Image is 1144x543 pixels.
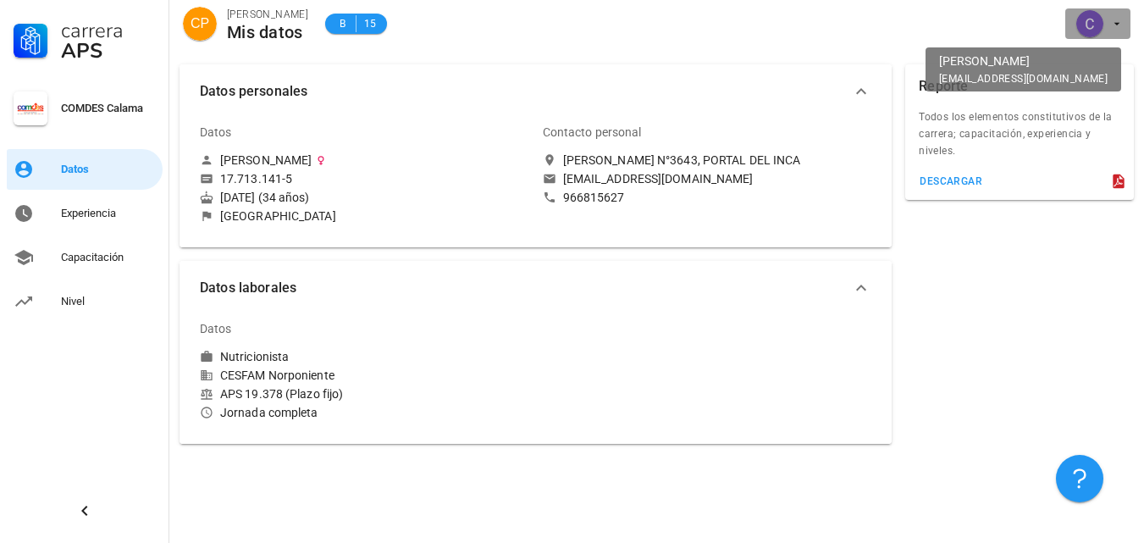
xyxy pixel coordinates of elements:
a: Nivel [7,281,163,322]
div: Contacto personal [543,112,642,152]
span: CP [191,7,209,41]
div: [GEOGRAPHIC_DATA] [220,208,336,224]
a: [EMAIL_ADDRESS][DOMAIN_NAME] [543,171,872,186]
div: COMDES Calama [61,102,156,115]
div: Nivel [61,295,156,308]
div: CESFAM Norponiente [200,368,529,383]
a: 966815627 [543,190,872,205]
div: Experiencia [61,207,156,220]
a: Datos [7,149,163,190]
a: Experiencia [7,193,163,234]
span: 15 [363,15,377,32]
div: avatar [1076,10,1103,37]
div: APS 19.378 (Plazo fijo) [200,386,529,402]
span: Datos laborales [200,276,851,300]
div: Nutricionista [220,349,289,364]
button: Datos laborales [180,261,892,315]
div: Todos los elementos constitutivos de la carrera; capacitación, experiencia y niveles. [905,108,1134,169]
button: Datos personales [180,64,892,119]
div: Carrera [61,20,156,41]
div: [PERSON_NAME] N°3643, PORTAL DEL INCA [563,152,801,168]
span: Datos personales [200,80,851,103]
div: Datos [200,308,232,349]
div: [DATE] (34 años) [200,190,529,205]
div: 17.713.141-5 [220,171,292,186]
div: Datos [61,163,156,176]
div: APS [61,41,156,61]
div: [PERSON_NAME] [220,152,312,168]
div: [PERSON_NAME] [227,6,308,23]
div: descargar [919,175,982,187]
div: Reporte [919,64,968,108]
div: Jornada completa [200,405,529,420]
div: Mis datos [227,23,308,42]
div: [EMAIL_ADDRESS][DOMAIN_NAME] [563,171,754,186]
button: descargar [912,169,989,193]
div: 966815627 [563,190,625,205]
span: B [335,15,349,32]
a: Capacitación [7,237,163,278]
div: avatar [183,7,217,41]
div: Capacitación [61,251,156,264]
div: Datos [200,112,232,152]
a: [PERSON_NAME] N°3643, PORTAL DEL INCA [543,152,872,168]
